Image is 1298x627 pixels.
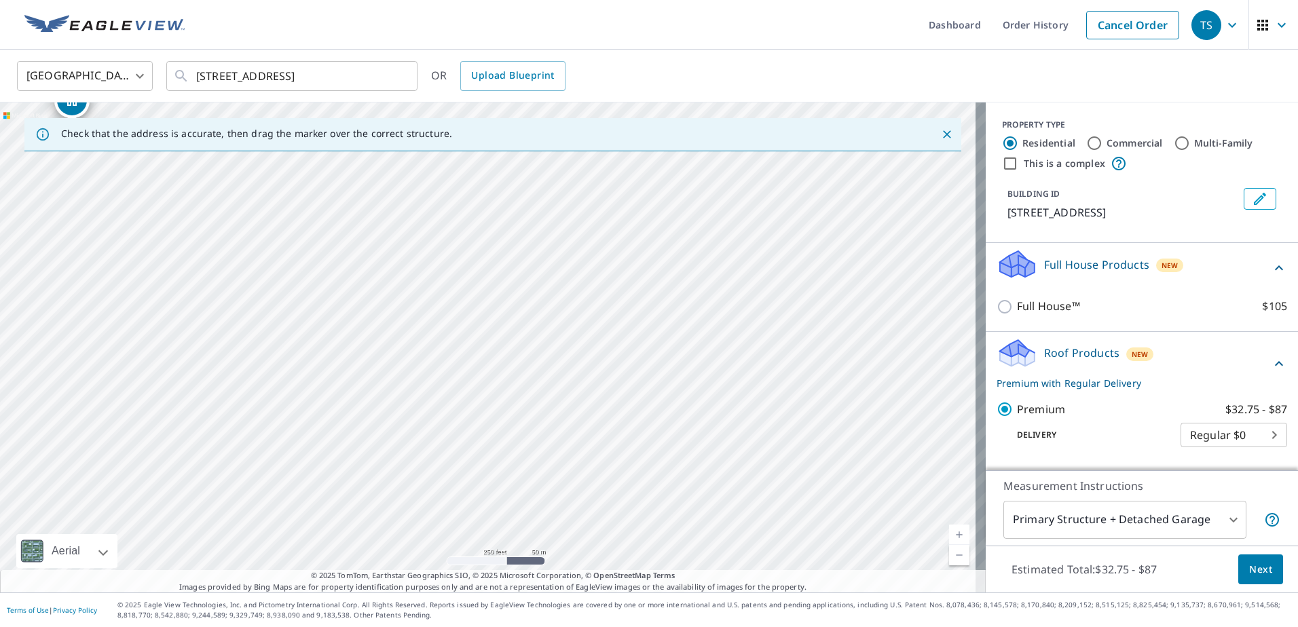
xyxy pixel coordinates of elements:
[1269,469,1287,486] p: $18
[460,61,565,91] a: Upload Blueprint
[1238,554,1283,585] button: Next
[1044,345,1119,361] p: Roof Products
[997,376,1271,390] p: Premium with Regular Delivery
[48,534,84,568] div: Aerial
[1007,188,1060,199] p: BUILDING ID
[949,545,969,565] a: Current Level 17, Zoom Out
[54,83,90,125] div: Dropped pin, building 1, Residential property, 1617 Sunset Blvd Royal Oak, MI 48067
[7,605,49,615] a: Terms of Use
[1249,561,1272,578] span: Next
[16,534,117,568] div: Aerial
[593,570,650,580] a: OpenStreetMap
[1017,469,1098,486] p: QuickSquares™
[117,600,1291,620] p: © 2025 Eagle View Technologies, Inc. and Pictometry International Corp. All Rights Reserved. Repo...
[24,15,185,35] img: EV Logo
[1024,157,1105,170] label: This is a complex
[311,570,675,582] span: © 2025 TomTom, Earthstar Geographics SIO, © 2025 Microsoft Corporation, ©
[1002,119,1282,131] div: PROPERTY TYPE
[1003,501,1246,539] div: Primary Structure + Detached Garage
[1191,10,1221,40] div: TS
[1017,298,1080,315] p: Full House™
[1225,401,1287,418] p: $32.75 - $87
[7,606,97,614] p: |
[997,248,1287,287] div: Full House ProductsNew
[1194,136,1253,150] label: Multi-Family
[431,61,565,91] div: OR
[997,429,1181,441] p: Delivery
[1244,188,1276,210] button: Edit building 1
[1132,349,1149,360] span: New
[1001,554,1168,584] p: Estimated Total: $32.75 - $87
[997,337,1287,390] div: Roof ProductsNewPremium with Regular Delivery
[949,525,969,545] a: Current Level 17, Zoom In
[1022,136,1075,150] label: Residential
[1162,260,1179,271] span: New
[196,57,390,95] input: Search by address or latitude-longitude
[1003,478,1280,494] p: Measurement Instructions
[1262,298,1287,315] p: $105
[1264,512,1280,528] span: Your report will include the primary structure and a detached garage if one exists.
[1007,204,1238,221] p: [STREET_ADDRESS]
[61,128,452,140] p: Check that the address is accurate, then drag the marker over the correct structure.
[1044,256,1149,273] p: Full House Products
[1181,416,1287,454] div: Regular $0
[53,605,97,615] a: Privacy Policy
[471,67,554,84] span: Upload Blueprint
[1017,401,1065,418] p: Premium
[653,570,675,580] a: Terms
[1086,11,1179,39] a: Cancel Order
[938,126,956,143] button: Close
[17,57,153,95] div: [GEOGRAPHIC_DATA]
[1107,136,1163,150] label: Commercial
